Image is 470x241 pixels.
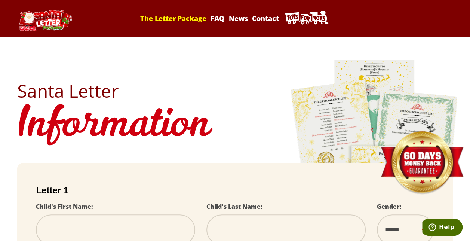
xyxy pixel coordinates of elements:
[422,219,463,237] iframe: Opens a widget where you can find more information
[36,202,93,211] label: Child's First Name:
[36,185,434,196] h2: Letter 1
[251,14,280,23] a: Contact
[380,131,464,195] img: Money Back Guarantee
[227,14,249,23] a: News
[17,82,452,100] h2: Santa Letter
[209,14,226,23] a: FAQ
[377,202,402,211] label: Gender:
[17,10,73,31] img: Santa Letter Logo
[206,202,262,211] label: Child's Last Name:
[17,100,452,152] h1: Information
[139,14,208,23] a: The Letter Package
